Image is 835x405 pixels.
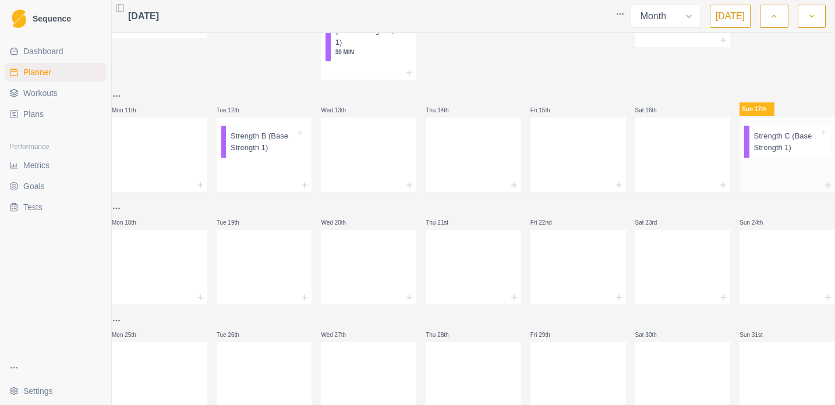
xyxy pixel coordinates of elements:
[12,9,26,29] img: Logo
[635,106,670,115] p: Sat 16th
[128,9,159,23] span: [DATE]
[635,331,670,339] p: Sat 30th
[23,180,45,192] span: Goals
[754,130,819,153] p: Strength C (Base Strength 1)
[217,106,252,115] p: Tue 12th
[321,331,356,339] p: Wed 27th
[112,106,147,115] p: Mon 11th
[426,218,461,227] p: Thu 21st
[5,5,107,33] a: LogoSequence
[5,198,107,216] a: Tests
[221,126,307,158] div: Strength B (Base Strength 1)
[530,331,565,339] p: Fri 29th
[23,159,49,171] span: Metrics
[23,87,58,99] span: Workouts
[321,218,356,227] p: Wed 20th
[5,105,107,123] a: Plans
[325,9,412,62] div: Strength C (Base Strength 1)30 MIN
[5,42,107,61] a: Dashboard
[740,102,774,116] p: Sun 17th
[5,156,107,175] a: Metrics
[5,137,107,156] div: Performance
[5,63,107,81] a: Planner
[635,218,670,227] p: Sat 23rd
[426,106,461,115] p: Thu 14th
[112,218,147,227] p: Mon 18th
[5,177,107,196] a: Goals
[23,201,43,213] span: Tests
[217,331,252,339] p: Tue 26th
[33,15,71,23] span: Sequence
[740,331,774,339] p: Sun 31st
[5,382,107,400] button: Settings
[231,130,295,153] p: Strength B (Base Strength 1)
[217,218,252,227] p: Tue 19th
[23,66,51,78] span: Planner
[23,45,63,57] span: Dashboard
[740,218,774,227] p: Sun 24th
[321,106,356,115] p: Wed 13th
[744,126,830,158] div: Strength C (Base Strength 1)
[710,5,751,28] button: [DATE]
[112,331,147,339] p: Mon 25th
[530,106,565,115] p: Fri 15th
[335,48,400,56] p: 30 MIN
[23,108,44,120] span: Plans
[530,218,565,227] p: Fri 22nd
[5,84,107,102] a: Workouts
[426,331,461,339] p: Thu 28th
